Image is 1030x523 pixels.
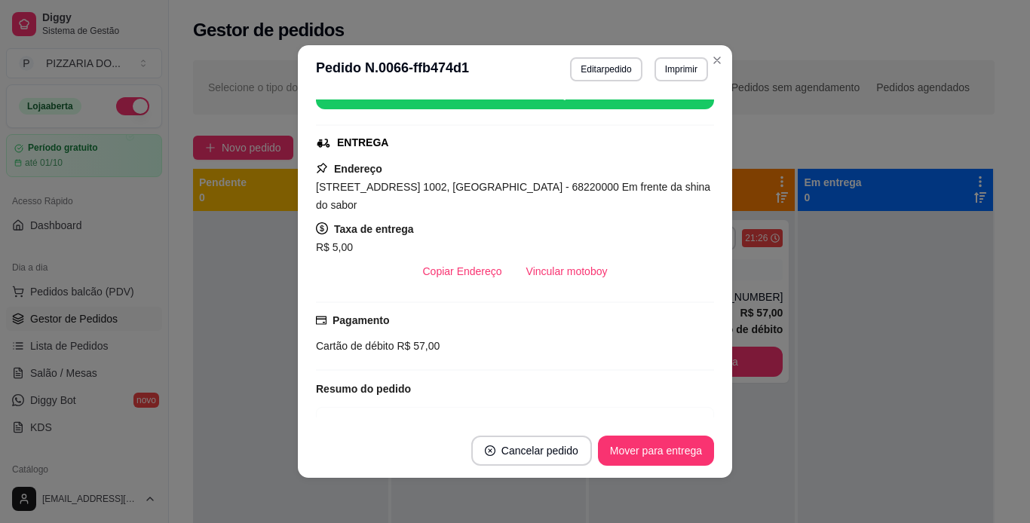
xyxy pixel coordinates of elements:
[316,241,353,253] span: R$ 5,00
[485,445,495,456] span: close-circle
[323,414,664,432] div: Grande (8 pedaços)
[471,436,592,466] button: close-circleCancelar pedido
[316,222,328,234] span: dollar
[598,436,714,466] button: Mover para entrega
[570,57,642,81] button: Editarpedido
[316,162,328,174] span: pushpin
[411,256,514,286] button: Copiar Endereço
[323,417,335,429] strong: 1 x
[514,256,620,286] button: Vincular motoboy
[654,57,708,81] button: Imprimir
[316,181,710,211] span: [STREET_ADDRESS] 1002, [GEOGRAPHIC_DATA] - 68220000 Em frente da shina do sabor
[316,383,411,395] strong: Resumo do pedido
[316,340,394,352] span: Cartão de débito
[705,48,729,72] button: Close
[316,57,469,81] h3: Pedido N. 0066-ffb474d1
[334,223,414,235] strong: Taxa de entrega
[337,135,388,151] div: ENTREGA
[664,417,707,429] strong: R$ 52,00
[334,163,382,175] strong: Endereço
[394,340,440,352] span: R$ 57,00
[316,315,326,326] span: credit-card
[333,314,389,326] strong: Pagamento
